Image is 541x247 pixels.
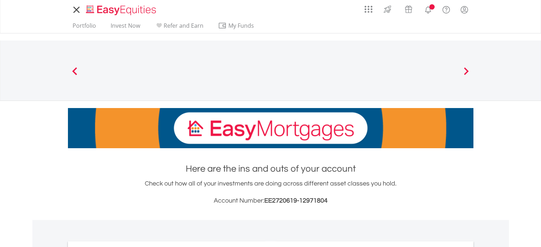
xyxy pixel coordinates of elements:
[403,4,414,15] img: vouchers-v2.svg
[68,179,473,206] div: Check out how all of your investments are doing across different asset classes you hold.
[218,21,265,30] span: My Funds
[108,22,143,33] a: Invest Now
[264,197,328,204] span: EE2720619-12971804
[83,2,159,16] a: Home page
[365,5,372,13] img: grid-menu-icon.svg
[455,2,473,17] a: My Profile
[419,2,437,16] a: Notifications
[68,162,473,175] h1: Here are the ins and outs of your account
[164,22,203,29] span: Refer and Earn
[398,2,419,15] a: Vouchers
[70,22,99,33] a: Portfolio
[437,2,455,16] a: FAQ's and Support
[68,196,473,206] h3: Account Number:
[360,2,377,13] a: AppsGrid
[85,4,159,16] img: EasyEquities_Logo.png
[382,4,393,15] img: thrive-v2.svg
[152,22,206,33] a: Refer and Earn
[68,108,473,148] img: EasyMortage Promotion Banner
